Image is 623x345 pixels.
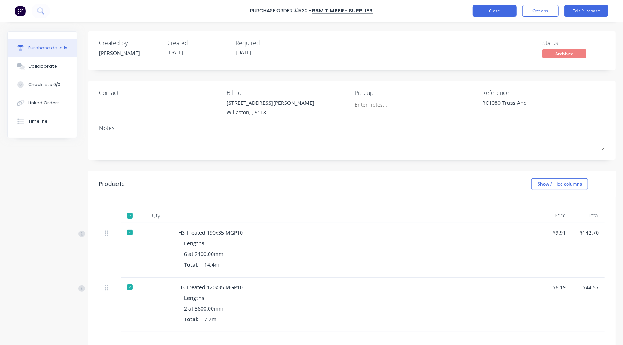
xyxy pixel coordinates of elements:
span: Total: [184,261,198,268]
div: Collaborate [28,63,57,70]
div: Purchase details [28,45,67,51]
div: Qty [139,208,172,223]
div: H3 Treated 190x35 MGP10 [178,229,533,236]
textarea: RC1080 Truss Anc [483,99,574,115]
div: Willaston, , 5118 [227,109,315,116]
div: Timeline [28,118,48,125]
span: 7.2m [204,315,216,323]
span: 6 at 2400.00mm [184,250,223,258]
button: Collaborate [8,57,77,76]
div: Linked Orders [28,100,60,106]
div: $6.19 [545,283,566,291]
img: Factory [15,5,26,16]
span: Total: [184,315,198,323]
button: Purchase details [8,39,77,57]
div: $142.70 [578,229,599,236]
div: Total [572,208,605,223]
div: [STREET_ADDRESS][PERSON_NAME] [227,99,315,107]
div: Pick up [355,88,477,97]
button: Checklists 0/0 [8,76,77,94]
div: Contact [99,88,221,97]
div: Status [542,38,605,47]
div: Archived [542,49,586,58]
span: Lengths [184,239,204,247]
span: 2 at 3600.00mm [184,305,223,312]
div: H3 Treated 120x35 MGP10 [178,283,533,291]
input: Enter notes... [355,99,421,110]
div: Created [167,38,230,47]
button: Options [522,5,559,17]
div: Purchase Order #532 - [250,7,312,15]
button: Close [473,5,517,17]
button: Linked Orders [8,94,77,112]
div: Bill to [227,88,349,97]
button: Show / Hide columns [531,178,588,190]
div: Reference [483,88,605,97]
div: Required [235,38,298,47]
div: Checklists 0/0 [28,81,61,88]
div: Price [539,208,572,223]
div: [PERSON_NAME] [99,49,161,57]
div: $9.91 [545,229,566,236]
span: Lengths [184,294,204,302]
div: Products [99,180,125,188]
div: Notes [99,124,605,132]
div: Created by [99,38,161,47]
a: R&M Timber - Supplier [312,7,373,15]
button: Timeline [8,112,77,131]
button: Edit Purchase [564,5,608,17]
div: $44.57 [578,283,599,291]
span: 14.4m [204,261,219,268]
